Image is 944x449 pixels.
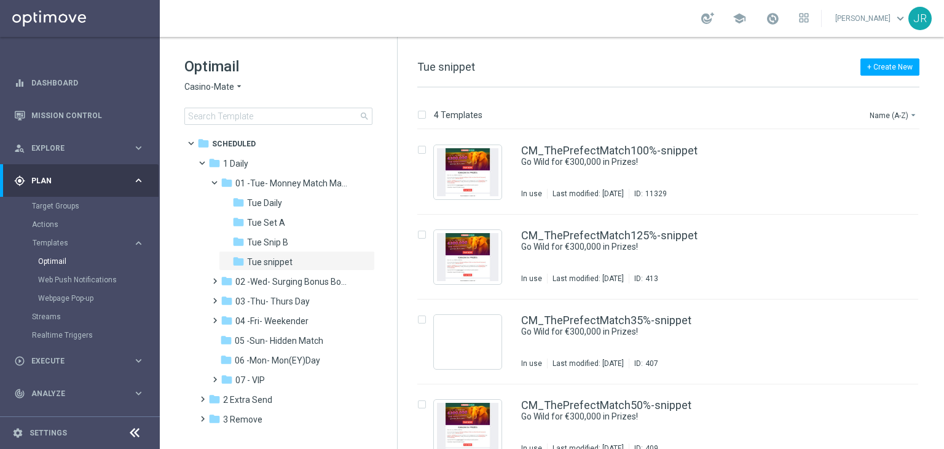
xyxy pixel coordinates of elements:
[12,427,23,439] i: settings
[521,145,698,156] a: CM_ThePrefectMatch100%-snippet
[14,389,145,399] button: track_changes Analyze keyboard_arrow_right
[247,217,285,228] span: Tue Set A
[31,66,144,99] a: Dashboard
[133,142,144,154] i: keyboard_arrow_right
[894,12,907,25] span: keyboard_arrow_down
[31,390,133,397] span: Analyze
[434,109,482,121] p: 4 Templates
[208,413,221,425] i: folder
[521,189,542,199] div: In use
[629,359,658,368] div: ID:
[14,99,144,132] div: Mission Control
[14,78,145,88] button: equalizer Dashboard
[133,175,144,186] i: keyboard_arrow_right
[212,138,256,149] span: Scheduled
[868,108,919,122] button: Name (A-Z)arrow_drop_down
[223,394,272,405] span: 2 Extra Send
[32,201,128,211] a: Target Groups
[235,375,265,386] span: 07 - VIP
[32,234,159,308] div: Templates
[247,197,282,209] span: Tue Daily
[32,238,145,248] button: Templates keyboard_arrow_right
[32,330,128,340] a: Realtime Triggers
[14,175,133,186] div: Plan
[521,400,691,411] a: CM_ThePrefectMatch50%-snippet
[521,359,542,368] div: In use
[860,58,919,76] button: + Create New
[223,414,262,425] span: 3 Remove
[733,12,746,25] span: school
[208,393,221,405] i: folder
[629,189,667,199] div: ID:
[235,335,323,346] span: 05 -Sun- Hidden Match
[521,274,542,284] div: In use
[247,256,293,268] span: Tue snippet
[417,60,475,73] span: Tue snippet
[14,143,25,154] i: person_search
[14,356,145,366] div: play_circle_outline Execute keyboard_arrow_right
[221,295,233,307] i: folder
[31,357,133,365] span: Execute
[521,411,838,423] a: Go Wild for €300,000 in Prizes!
[232,196,245,209] i: folder
[521,326,867,338] div: Go Wild for €300,000 in Prizes!
[232,236,245,248] i: folder
[521,315,691,326] a: CM_ThePrefectMatch35%-snippet
[29,429,67,437] a: Settings
[548,274,629,284] div: Last modified: [DATE]
[235,355,320,366] span: 06 -Mon- Mon(EY)Day
[645,359,658,368] div: 407
[405,300,942,384] div: Press SPACE to select this row.
[235,178,352,189] span: 01 -Tue- Monney Match Maker
[521,241,838,253] a: Go Wild for €300,000 in Prizes!
[38,256,128,266] a: Optimail
[521,241,867,253] div: Go Wild for €300,000 in Prizes!
[32,220,128,229] a: Actions
[133,387,144,399] i: keyboard_arrow_right
[548,359,629,368] div: Last modified: [DATE]
[360,111,369,121] span: search
[184,57,372,76] h1: Optimail
[629,274,658,284] div: ID:
[220,334,232,346] i: folder
[405,215,942,300] div: Press SPACE to select this row.
[232,216,245,228] i: folder
[14,143,145,153] button: person_search Explore keyboard_arrow_right
[14,111,145,121] button: Mission Control
[223,158,248,169] span: 1 Daily
[14,175,25,186] i: gps_fixed
[405,130,942,215] div: Press SPACE to select this row.
[133,237,144,249] i: keyboard_arrow_right
[38,271,159,289] div: Web Push Notifications
[33,239,133,247] div: Templates
[221,275,233,287] i: folder
[31,177,133,185] span: Plan
[437,148,498,196] img: 11329.jpeg
[184,81,244,93] button: Casino-Mate arrow_drop_down
[221,177,233,189] i: folder
[834,9,908,28] a: [PERSON_NAME]keyboard_arrow_down
[32,308,159,326] div: Streams
[32,326,159,344] div: Realtime Triggers
[38,252,159,271] div: Optimail
[235,296,310,307] span: 03 -Thu- Thurs Day
[38,275,128,285] a: Web Push Notifications
[908,110,918,120] i: arrow_drop_down
[14,143,133,154] div: Explore
[32,197,159,215] div: Target Groups
[184,81,234,93] span: Casino-Mate
[14,388,25,399] i: track_changes
[234,81,244,93] i: arrow_drop_down
[220,354,232,366] i: folder
[38,289,159,308] div: Webpage Pop-up
[521,156,838,168] a: Go Wild for €300,000 in Prizes!
[197,137,210,149] i: folder
[14,356,25,367] i: play_circle_outline
[908,7,932,30] div: JR
[232,255,245,268] i: folder
[33,239,120,247] span: Templates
